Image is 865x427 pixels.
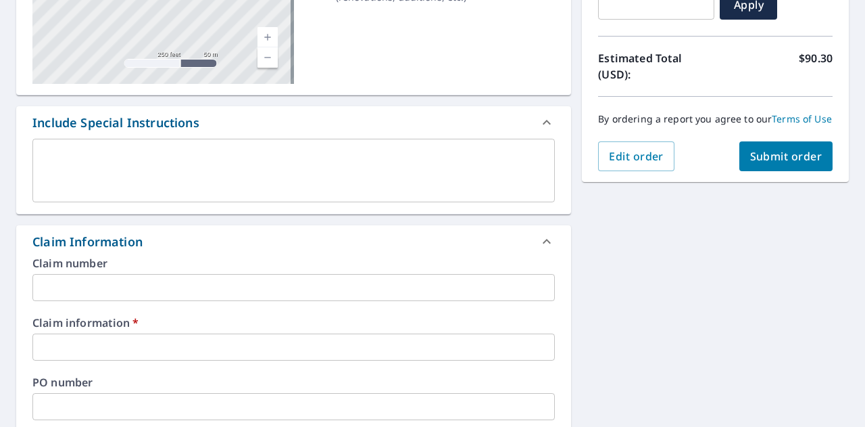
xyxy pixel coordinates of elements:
[598,50,715,83] p: Estimated Total (USD):
[598,141,674,171] button: Edit order
[16,106,571,139] div: Include Special Instructions
[598,113,833,125] p: By ordering a report you agree to our
[772,112,832,125] a: Terms of Use
[257,27,278,47] a: Current Level 17, Zoom In
[32,317,555,328] label: Claim information
[739,141,833,171] button: Submit order
[32,233,143,251] div: Claim Information
[750,149,822,164] span: Submit order
[32,114,199,132] div: Include Special Instructions
[32,258,555,269] label: Claim number
[32,377,555,388] label: PO number
[16,225,571,258] div: Claim Information
[609,149,664,164] span: Edit order
[799,50,833,83] p: $90.30
[257,47,278,68] a: Current Level 17, Zoom Out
